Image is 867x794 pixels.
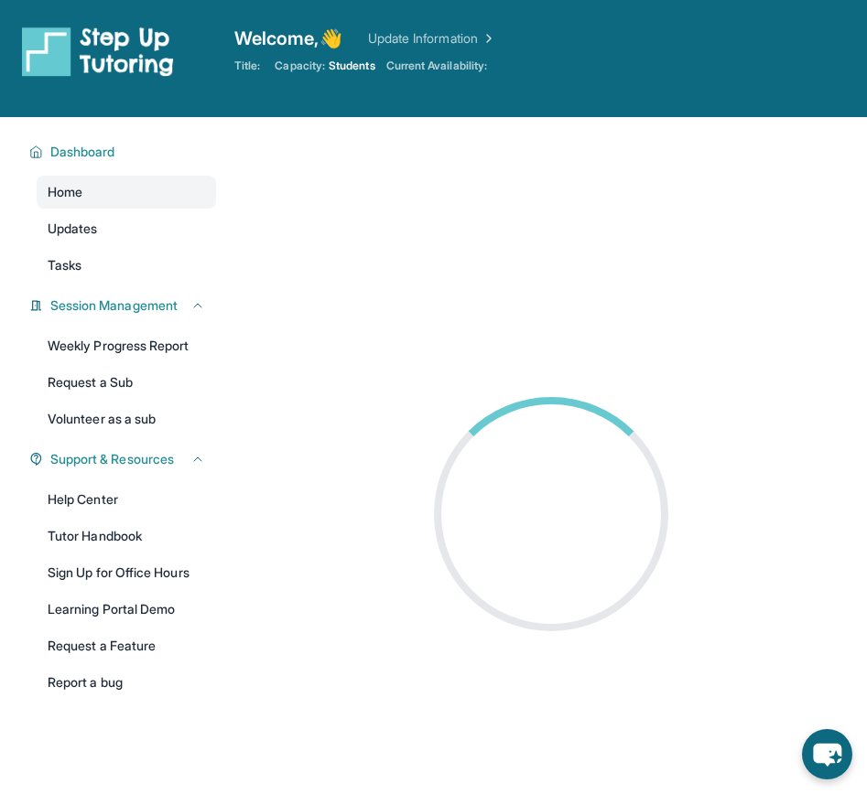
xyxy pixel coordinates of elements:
a: Request a Feature [37,629,216,662]
a: Update Information [368,29,496,48]
button: Session Management [43,296,205,315]
span: Title: [234,59,260,73]
a: Updates [37,212,216,245]
span: Welcome, 👋 [234,26,342,51]
span: Session Management [50,296,178,315]
a: Sign Up for Office Hours [37,556,216,589]
a: Help Center [37,483,216,516]
a: Weekly Progress Report [37,329,216,362]
img: Chevron Right [478,29,496,48]
a: Tasks [37,249,216,282]
span: Dashboard [50,143,115,161]
button: chat-button [802,729,852,779]
a: Learning Portal Demo [37,593,216,626]
a: Request a Sub [37,366,216,399]
span: Current Availability: [386,59,487,73]
button: Support & Resources [43,450,205,468]
span: Capacity: [275,59,325,73]
span: Home [48,183,82,201]
a: Home [37,176,216,209]
span: Students [329,59,375,73]
span: Support & Resources [50,450,174,468]
button: Dashboard [43,143,205,161]
span: Updates [48,220,98,238]
a: Tutor Handbook [37,520,216,553]
a: Volunteer as a sub [37,402,216,435]
span: Tasks [48,256,81,274]
img: logo [22,26,174,77]
a: Report a bug [37,666,216,699]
